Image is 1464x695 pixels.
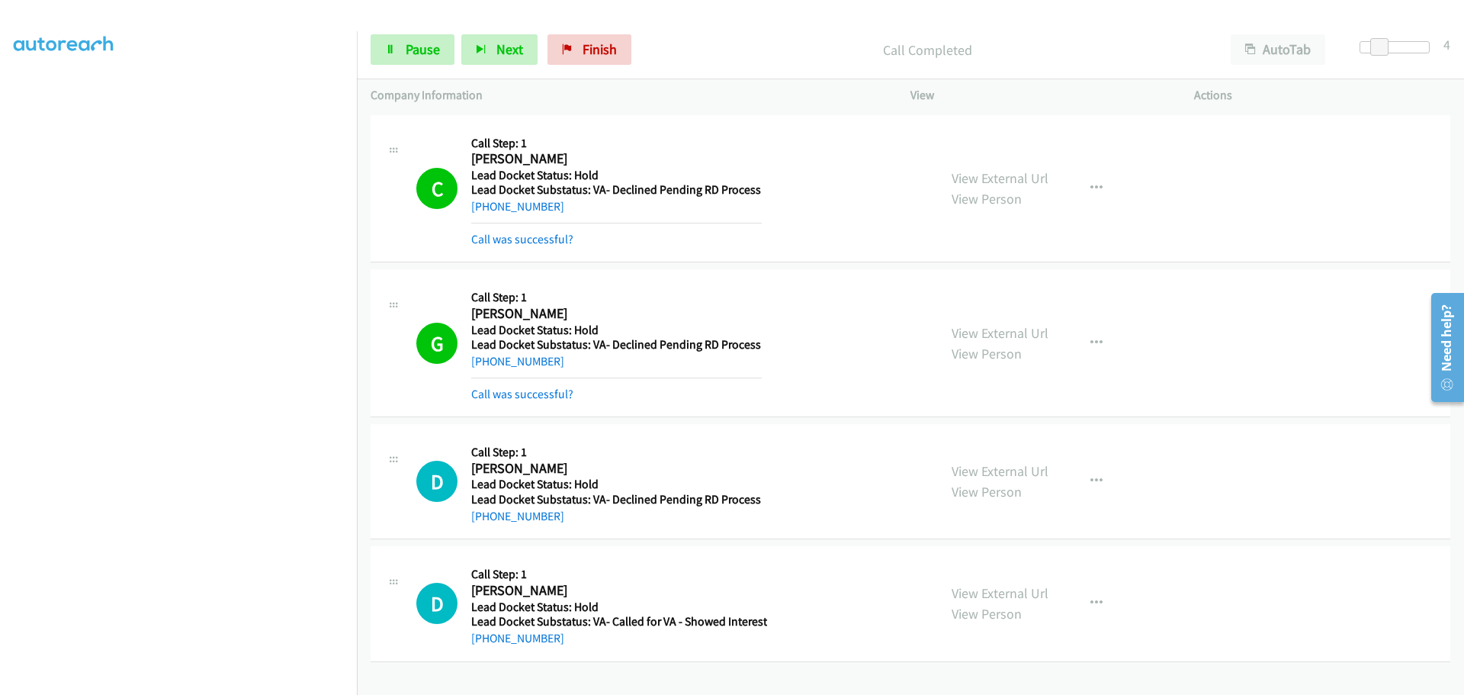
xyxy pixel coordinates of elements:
a: View Person [952,483,1022,500]
h5: Lead Docket Status: Hold [471,323,762,338]
p: Actions [1194,86,1450,105]
iframe: Resource Center [1420,287,1464,408]
h2: [PERSON_NAME] [471,305,762,323]
h1: D [416,583,457,624]
a: View Person [952,190,1022,208]
a: [PHONE_NUMBER] [471,509,564,523]
h2: [PERSON_NAME] [471,150,762,168]
a: View External Url [952,462,1048,480]
h5: Lead Docket Status: Hold [471,477,762,492]
h5: Lead Docket Substatus: VA- Declined Pending RD Process [471,337,762,352]
a: View External Url [952,169,1048,187]
a: Finish [547,34,631,65]
p: Call Completed [652,40,1203,60]
span: Pause [406,40,440,58]
h5: Lead Docket Status: Hold [471,600,767,615]
a: [PHONE_NUMBER] [471,354,564,368]
h5: Lead Docket Status: Hold [471,168,762,183]
h5: Lead Docket Substatus: VA- Declined Pending RD Process [471,182,762,198]
p: View [910,86,1167,105]
h1: C [416,168,457,209]
a: [PHONE_NUMBER] [471,631,564,645]
h5: Call Step: 1 [471,290,762,305]
h2: [PERSON_NAME] [471,460,762,478]
h5: Call Step: 1 [471,445,762,460]
button: Next [461,34,538,65]
div: 4 [1443,34,1450,55]
h5: Call Step: 1 [471,567,767,582]
a: View Person [952,605,1022,623]
h2: [PERSON_NAME] [471,582,762,600]
h1: G [416,323,457,364]
a: View External Url [952,584,1048,602]
a: Pause [371,34,454,65]
p: Company Information [371,86,883,105]
h5: Lead Docket Substatus: VA- Called for VA - Showed Interest [471,614,767,629]
span: Next [496,40,523,58]
h1: D [416,461,457,502]
button: AutoTab [1231,34,1325,65]
h5: Lead Docket Substatus: VA- Declined Pending RD Process [471,492,762,507]
h5: Call Step: 1 [471,136,762,151]
a: View Person [952,345,1022,362]
a: Call was successful? [471,232,573,246]
span: Finish [583,40,617,58]
a: [PHONE_NUMBER] [471,199,564,214]
div: The call is yet to be attempted [416,461,457,502]
a: Call was successful? [471,387,573,401]
a: View External Url [952,324,1048,342]
div: The call is yet to be attempted [416,583,457,624]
